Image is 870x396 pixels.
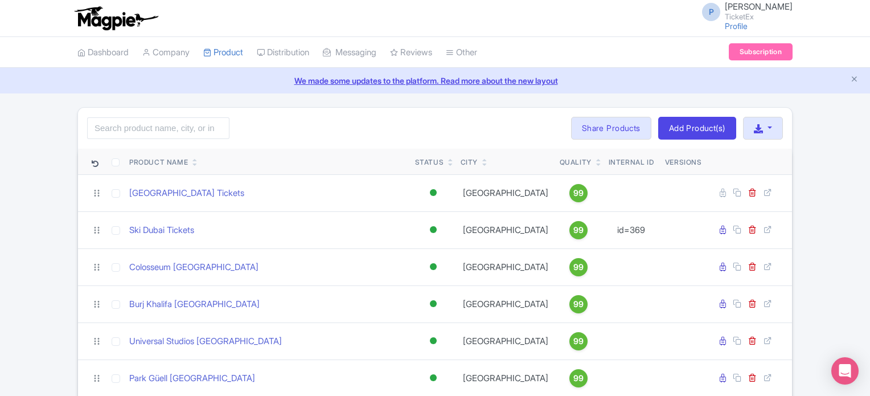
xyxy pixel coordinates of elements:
button: Close announcement [850,74,859,87]
td: id=369 [602,211,660,248]
div: Active [428,296,439,312]
a: Burj Khalifa [GEOGRAPHIC_DATA] [129,298,260,311]
a: P [PERSON_NAME] TicketEx [695,2,793,21]
th: Internal ID [602,149,660,175]
div: Active [428,222,439,238]
span: 99 [573,224,584,236]
span: 99 [573,261,584,273]
td: [GEOGRAPHIC_DATA] [456,322,555,360]
span: 99 [573,335,584,348]
a: Subscription [729,43,793,60]
a: Profile [725,21,748,31]
a: 99 [560,369,597,387]
div: Quality [560,157,592,168]
a: 99 [560,258,597,276]
img: logo-ab69f6fb50320c5b225c76a69d11143b.png [72,6,160,31]
a: 99 [560,221,597,239]
input: Search product name, city, or interal id [87,117,229,139]
a: Company [142,37,190,68]
a: Share Products [571,117,651,140]
div: Product Name [129,157,188,168]
a: Messaging [323,37,376,68]
a: 99 [560,184,597,202]
a: Ski Dubai Tickets [129,224,194,237]
span: 99 [573,372,584,385]
div: Status [415,157,444,168]
a: Park Güell [GEOGRAPHIC_DATA] [129,372,255,385]
div: Active [428,333,439,349]
th: Versions [660,149,707,175]
td: [GEOGRAPHIC_DATA] [456,285,555,322]
a: 99 [560,332,597,350]
td: [GEOGRAPHIC_DATA] [456,211,555,248]
a: Colosseum [GEOGRAPHIC_DATA] [129,261,258,274]
a: Universal Studios [GEOGRAPHIC_DATA] [129,335,282,348]
div: Active [428,370,439,386]
span: 99 [573,187,584,199]
a: Add Product(s) [658,117,736,140]
a: [GEOGRAPHIC_DATA] Tickets [129,187,244,200]
a: We made some updates to the platform. Read more about the new layout [7,75,863,87]
div: Open Intercom Messenger [831,357,859,385]
div: City [461,157,478,168]
a: Other [446,37,477,68]
small: TicketEx [725,13,793,21]
a: Reviews [390,37,432,68]
td: [GEOGRAPHIC_DATA] [456,174,555,211]
a: 99 [560,295,597,313]
span: [PERSON_NAME] [725,1,793,12]
div: Active [428,185,439,201]
a: Dashboard [77,37,129,68]
a: Product [203,37,243,68]
div: Active [428,259,439,275]
span: P [702,3,720,21]
span: 99 [573,298,584,311]
td: [GEOGRAPHIC_DATA] [456,248,555,285]
a: Distribution [257,37,309,68]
